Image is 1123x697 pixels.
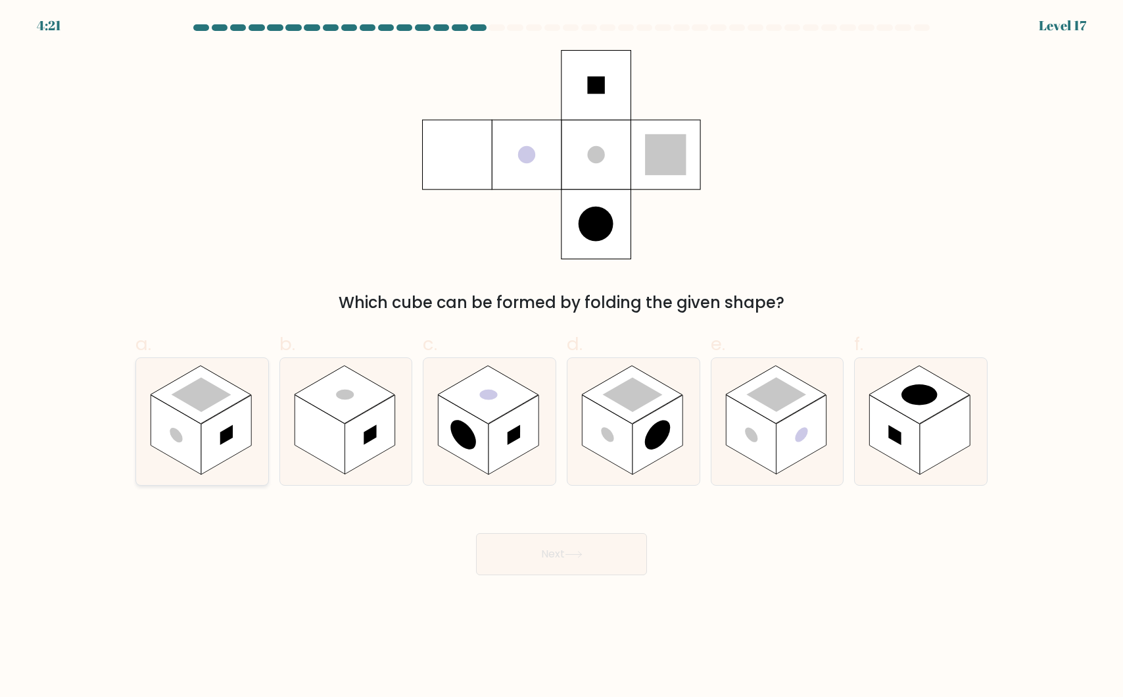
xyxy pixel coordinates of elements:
[135,331,151,357] span: a.
[854,331,863,357] span: f.
[476,533,647,575] button: Next
[279,331,295,357] span: b.
[1039,16,1086,36] div: Level 17
[711,331,725,357] span: e.
[423,331,437,357] span: c.
[37,16,61,36] div: 4:21
[143,291,980,315] div: Which cube can be formed by folding the given shape?
[567,331,583,357] span: d.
